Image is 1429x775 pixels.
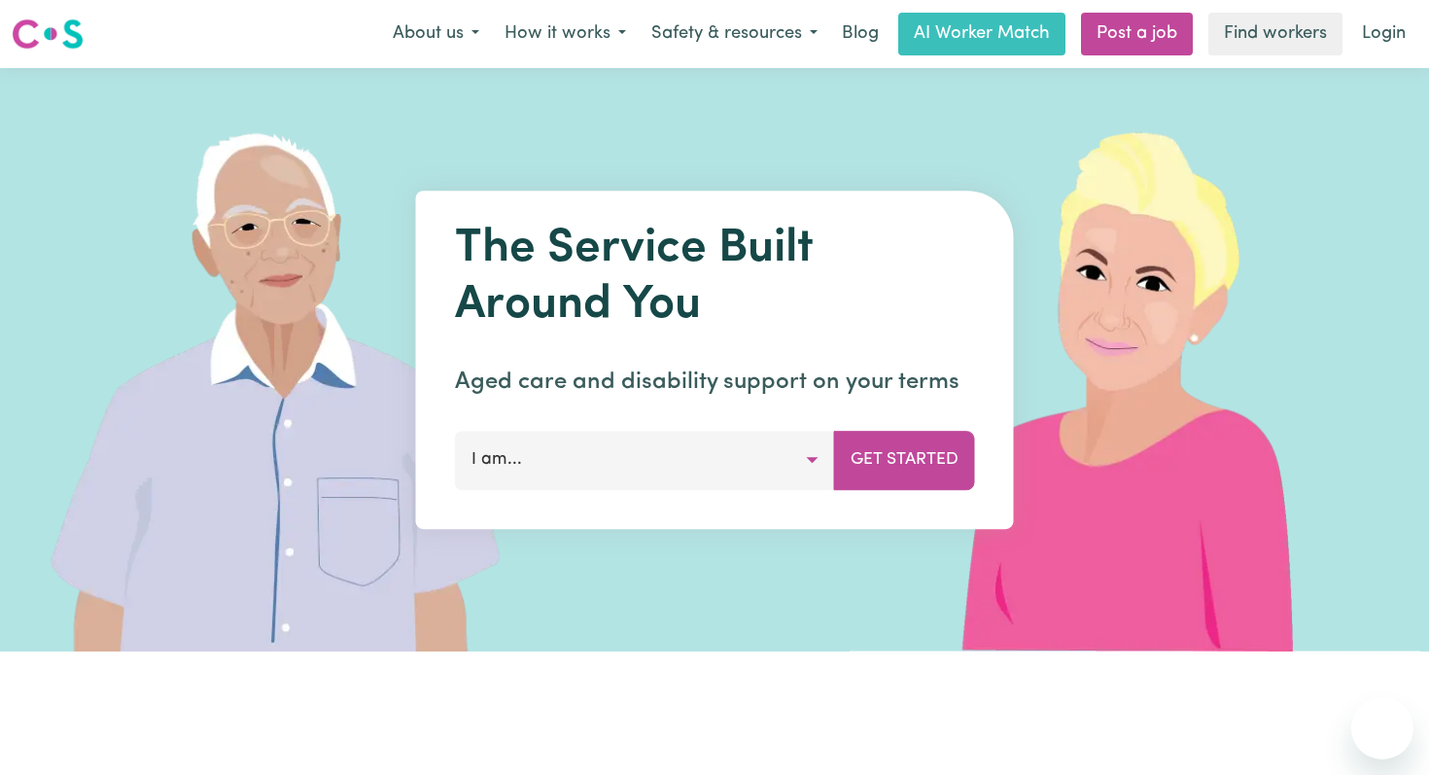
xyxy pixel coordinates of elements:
button: Get Started [834,431,975,489]
a: Blog [830,13,890,55]
button: How it works [492,14,639,54]
button: I am... [455,431,835,489]
img: Careseekers logo [12,17,84,52]
a: Login [1350,13,1417,55]
a: Find workers [1208,13,1342,55]
p: Aged care and disability support on your terms [455,365,975,400]
a: AI Worker Match [898,13,1065,55]
button: About us [380,14,492,54]
button: Safety & resources [639,14,830,54]
iframe: Button to launch messaging window [1351,697,1413,759]
a: Post a job [1081,13,1193,55]
a: Careseekers logo [12,12,84,56]
h1: The Service Built Around You [455,222,975,334]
